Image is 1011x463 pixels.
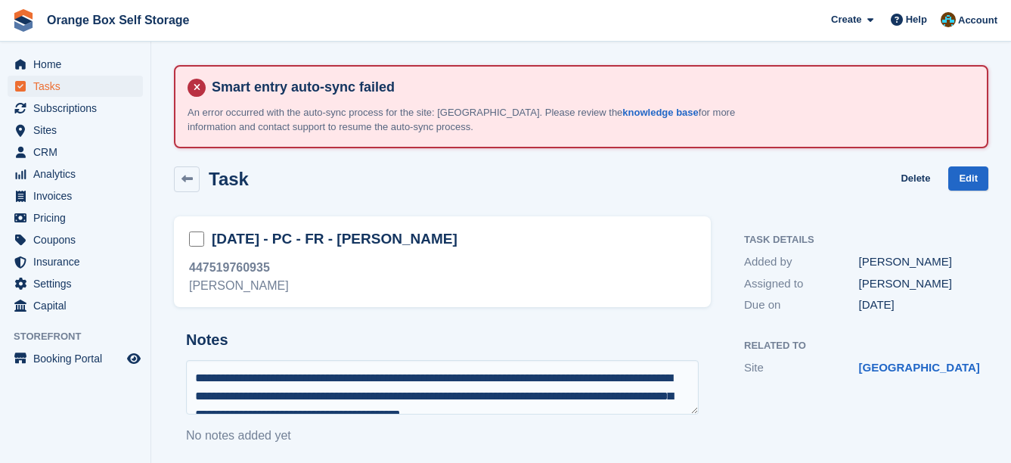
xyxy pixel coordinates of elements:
[33,141,124,163] span: CRM
[8,295,143,316] a: menu
[8,229,143,250] a: menu
[14,329,150,344] span: Storefront
[744,297,859,314] div: Due on
[831,12,861,27] span: Create
[206,79,975,96] h4: Smart entry auto-sync failed
[33,207,124,228] span: Pricing
[33,229,124,250] span: Coupons
[188,105,755,135] p: An error occurred with the auto-sync process for the site: [GEOGRAPHIC_DATA]. Please review the f...
[8,54,143,75] a: menu
[8,120,143,141] a: menu
[622,107,698,118] a: knowledge base
[859,275,974,293] div: [PERSON_NAME]
[8,185,143,207] a: menu
[901,166,930,191] a: Delete
[33,251,124,272] span: Insurance
[941,12,956,27] img: Mike
[8,251,143,272] a: menu
[33,163,124,185] span: Analytics
[186,331,699,349] h2: Notes
[33,120,124,141] span: Sites
[12,9,35,32] img: stora-icon-8386f47178a22dfd0bd8f6a31ec36ba5ce8667c1dd55bd0f319d3a0aa187defe.svg
[8,273,143,294] a: menu
[8,98,143,119] a: menu
[189,261,270,274] strong: 447519760935
[8,348,143,369] a: menu
[33,273,124,294] span: Settings
[33,54,124,75] span: Home
[212,229,457,249] h2: [DATE] - PC - FR - [PERSON_NAME]
[33,295,124,316] span: Capital
[744,235,973,246] h2: Task Details
[744,253,859,271] div: Added by
[33,185,124,207] span: Invoices
[33,98,124,119] span: Subscriptions
[186,429,291,442] span: No notes added yet
[33,348,124,369] span: Booking Portal
[948,166,988,191] a: Edit
[859,253,974,271] div: [PERSON_NAME]
[744,359,859,377] div: Site
[8,76,143,97] a: menu
[744,340,973,352] h2: Related to
[125,350,143,368] a: Preview store
[906,12,927,27] span: Help
[744,275,859,293] div: Assigned to
[33,76,124,97] span: Tasks
[189,259,696,295] div: [PERSON_NAME]
[41,8,196,33] a: Orange Box Self Storage
[209,169,249,189] h2: Task
[859,297,974,314] div: [DATE]
[8,163,143,185] a: menu
[8,207,143,228] a: menu
[958,13,997,28] span: Account
[8,141,143,163] a: menu
[859,361,980,374] a: [GEOGRAPHIC_DATA]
